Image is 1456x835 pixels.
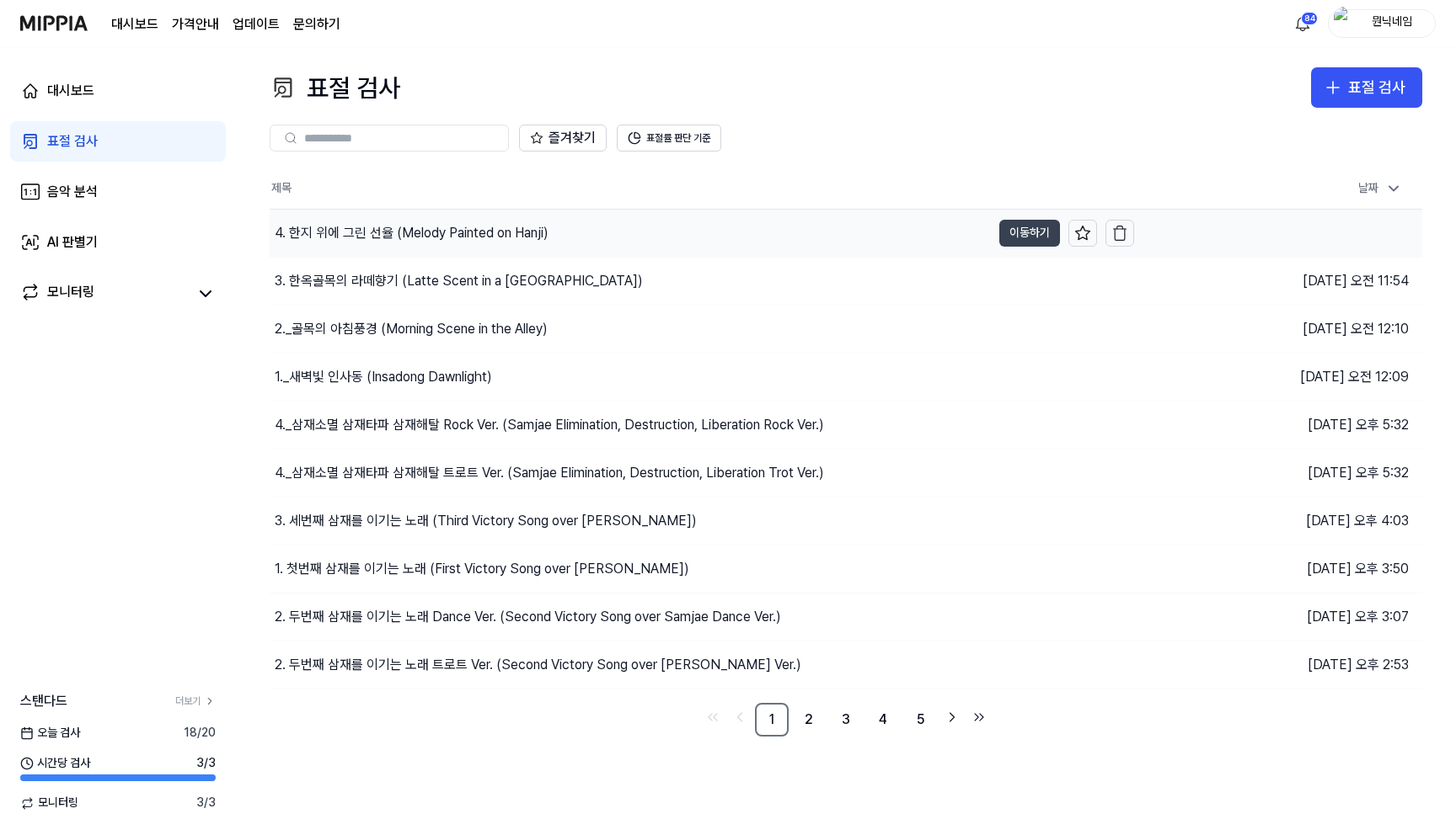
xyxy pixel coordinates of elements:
a: Go to previous page [728,705,752,729]
button: 표절 검사 [1311,67,1422,108]
button: 즐겨찾기 [519,125,607,152]
a: 문의하기 [293,14,340,35]
th: 제목 [270,168,1134,209]
div: 84 [1301,12,1318,25]
div: 표절 검사 [270,67,400,108]
div: 4._삼재소멸 삼재타파 삼재해탈 Rock Ver. (Samjae Elimination, Destruction, Liberation Rock Ver.) [275,415,824,435]
div: 4._삼재소멸 삼재타파 삼재해탈 트로트 Ver. (Samjae Elimination, Destruction, Liberation Trot ... [275,463,824,483]
div: 1. 첫번째 삼재를 이기는 노래 (First Victory Song over [PERSON_NAME]) [275,559,689,579]
td: [DATE] 오후 2:53 [1134,641,1422,689]
a: 음악 분석 [10,172,226,212]
a: 5 [903,703,937,737]
div: 표절 검사 [1348,76,1405,100]
span: 오늘 검사 [20,725,80,742]
td: [DATE] 오후 3:50 [1134,545,1422,593]
a: 3 [829,703,863,737]
div: 1._새벽빛 인사동 (Insadong Dawnlight) [275,367,492,387]
button: 이동하기 [999,220,1060,247]
span: 모니터링 [20,795,78,811]
a: Go to first page [701,705,725,729]
div: 3. 세번째 삼재를 이기는 노래 (Third Victory Song over [PERSON_NAME]) [275,511,697,531]
nav: pagination [270,703,1422,737]
td: [DATE] 오후 12:18 [1134,209,1422,257]
span: 스탠다드 [20,691,67,711]
button: 표절률 판단 기준 [617,125,721,152]
button: 알림84 [1289,10,1316,37]
span: 3 / 3 [196,795,216,811]
td: [DATE] 오전 12:09 [1134,353,1422,401]
a: 2 [792,703,826,737]
div: 뭔닉네임 [1359,13,1425,32]
span: 시간당 검사 [20,755,90,772]
a: 표절 검사 [10,121,226,162]
div: 음악 분석 [47,182,98,202]
td: [DATE] 오전 12:10 [1134,305,1422,353]
div: 4. 한지 위에 그린 선율 (Melody Painted on Hanji) [275,223,549,243]
td: [DATE] 오후 5:32 [1134,401,1422,449]
a: 더보기 [175,694,216,709]
div: 날짜 [1352,175,1409,202]
a: 1 [755,703,789,737]
a: Go to next page [940,705,964,729]
a: Go to last page [967,705,991,729]
span: 3 / 3 [196,755,216,772]
button: 가격안내 [172,14,219,35]
td: [DATE] 오후 3:07 [1134,593,1422,641]
span: 18 / 20 [184,725,216,742]
div: 3. 한옥골목의 라떼향기 (Latte Scent in a [GEOGRAPHIC_DATA]) [275,271,643,291]
img: profile [1334,7,1354,40]
div: 모니터링 [47,282,94,306]
a: 업데이트 [233,14,280,35]
a: 모니터링 [20,282,189,306]
div: AI 판별기 [47,232,98,253]
img: 알림 [1293,13,1313,34]
a: 대시보드 [111,14,158,35]
td: [DATE] 오전 11:54 [1134,257,1422,305]
div: 2._골목의 아침풍경 (Morning Scene in the Alley) [275,319,548,339]
button: profile뭔닉네임 [1328,9,1436,38]
div: 표절 검사 [47,131,98,152]
td: [DATE] 오후 5:32 [1134,449,1422,497]
a: AI 판별기 [10,222,226,263]
div: 대시보드 [47,81,94,101]
a: 대시보드 [10,71,226,111]
div: 2. 두번째 삼재를 이기는 노래 트로트 Ver. (Second Victory Song over [PERSON_NAME] Ver.) [275,655,801,675]
div: 2. 두번째 삼재를 이기는 노래 Dance Ver. (Second Victory Song over Samjae Dance Ver.) [275,607,781,627]
a: 4 [866,703,900,737]
td: [DATE] 오후 4:03 [1134,497,1422,545]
